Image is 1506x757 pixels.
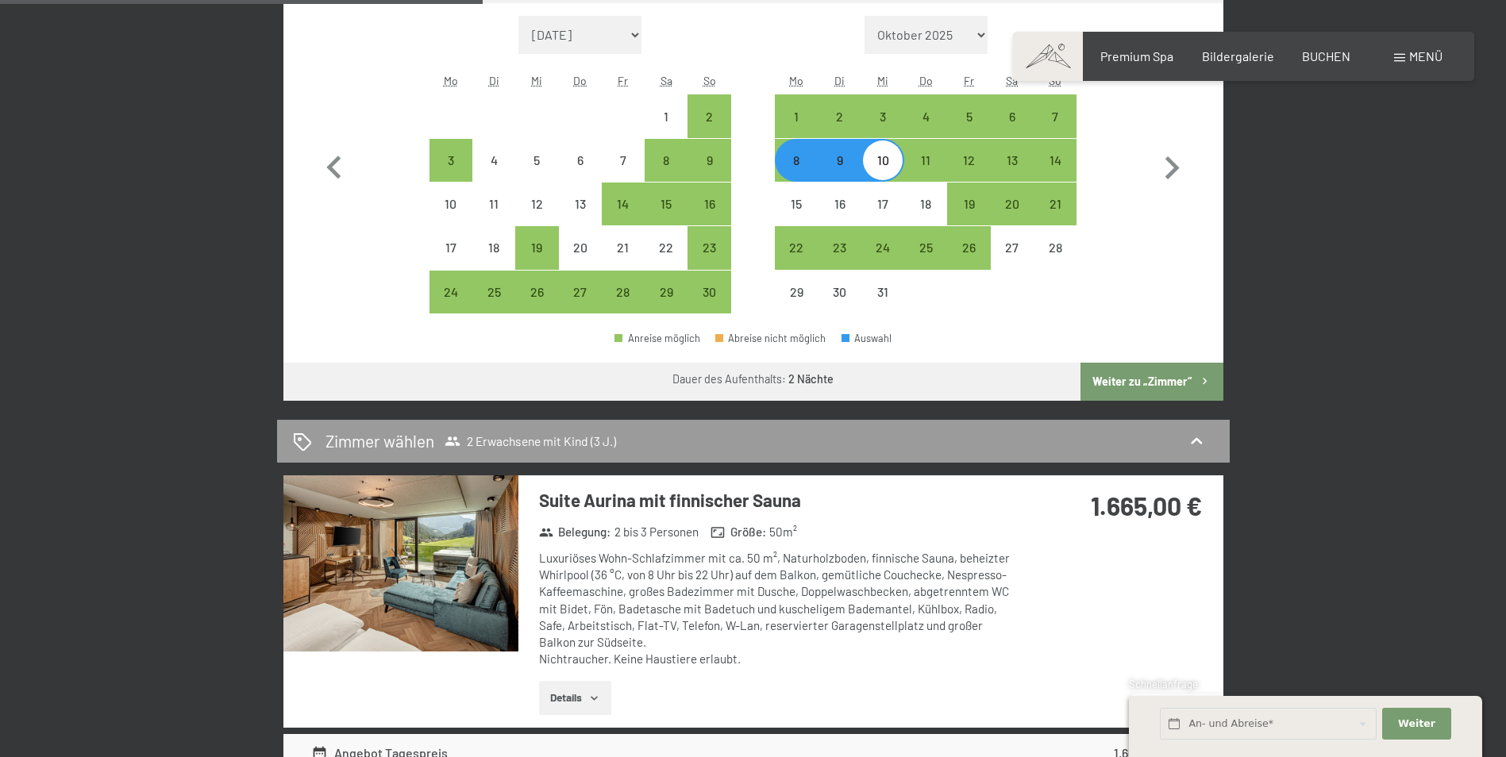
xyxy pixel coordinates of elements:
[776,110,816,150] div: 1
[559,271,602,313] div: Thu Nov 27 2025
[531,74,542,87] abbr: Mittwoch
[559,139,602,182] div: Thu Nov 06 2025
[618,74,628,87] abbr: Freitag
[861,139,904,182] div: Wed Dec 10 2025
[517,241,557,281] div: 19
[991,226,1034,269] div: Sat Dec 27 2025
[776,154,816,194] div: 8
[863,110,903,150] div: 3
[661,74,672,87] abbr: Samstag
[820,110,860,150] div: 2
[991,183,1034,225] div: Sat Dec 20 2025
[431,241,471,281] div: 17
[646,286,686,325] div: 29
[1080,363,1223,401] button: Weiter zu „Zimmer“
[559,183,602,225] div: Anreise nicht möglich
[863,286,903,325] div: 31
[1302,48,1350,63] a: BUCHEN
[1034,139,1077,182] div: Anreise möglich
[614,524,699,540] span: 2 bis 3 Personen
[645,183,688,225] div: Sat Nov 15 2025
[947,226,990,269] div: Fri Dec 26 2025
[515,139,558,182] div: Anreise nicht möglich
[775,139,818,182] div: Anreise möglich
[820,241,860,281] div: 23
[559,139,602,182] div: Anreise nicht möglich
[991,183,1034,225] div: Anreise möglich
[861,183,904,225] div: Wed Dec 17 2025
[818,139,861,182] div: Tue Dec 09 2025
[474,286,514,325] div: 25
[539,524,611,540] strong: Belegung :
[818,271,861,313] div: Tue Dec 30 2025
[445,433,616,449] span: 2 Erwachsene mit Kind (3 J.)
[769,524,797,540] span: 50 m²
[472,183,515,225] div: Anreise nicht möglich
[474,198,514,237] div: 11
[775,271,818,313] div: Mon Dec 29 2025
[904,94,947,137] div: Thu Dec 04 2025
[689,286,729,325] div: 30
[431,198,471,237] div: 10
[431,154,471,194] div: 3
[645,139,688,182] div: Anreise möglich
[474,241,514,281] div: 18
[949,154,988,194] div: 12
[861,226,904,269] div: Wed Dec 24 2025
[429,139,472,182] div: Anreise möglich
[515,271,558,313] div: Anreise möglich
[904,139,947,182] div: Thu Dec 11 2025
[715,333,826,344] div: Abreise nicht möglich
[789,74,803,87] abbr: Montag
[1034,94,1077,137] div: Anreise möglich
[1035,154,1075,194] div: 14
[861,183,904,225] div: Anreise nicht möglich
[949,241,988,281] div: 26
[646,241,686,281] div: 22
[964,74,974,87] abbr: Freitag
[820,286,860,325] div: 30
[818,94,861,137] div: Anreise möglich
[602,226,645,269] div: Anreise nicht möglich
[947,139,990,182] div: Fri Dec 12 2025
[861,94,904,137] div: Anreise möglich
[573,74,587,87] abbr: Donnerstag
[711,524,766,540] strong: Größe :
[431,286,471,325] div: 24
[904,139,947,182] div: Anreise möglich
[949,198,988,237] div: 19
[861,226,904,269] div: Anreise möglich
[646,110,686,150] div: 1
[1382,708,1450,740] button: Weiter
[820,154,860,194] div: 9
[1034,226,1077,269] div: Sun Dec 28 2025
[645,94,688,137] div: Anreise nicht möglich
[429,226,472,269] div: Anreise nicht möglich
[560,154,600,194] div: 6
[688,271,730,313] div: Sun Nov 30 2025
[775,94,818,137] div: Anreise möglich
[645,94,688,137] div: Sat Nov 01 2025
[602,139,645,182] div: Anreise nicht möglich
[1149,16,1195,314] button: Nächster Monat
[992,198,1032,237] div: 20
[429,226,472,269] div: Mon Nov 17 2025
[863,154,903,194] div: 10
[775,271,818,313] div: Anreise nicht möglich
[991,139,1034,182] div: Anreise möglich
[947,183,990,225] div: Fri Dec 19 2025
[645,183,688,225] div: Anreise möglich
[992,241,1032,281] div: 27
[472,183,515,225] div: Tue Nov 11 2025
[775,226,818,269] div: Mon Dec 22 2025
[539,550,1011,668] div: Luxuriöses Wohn-Schlafzimmer mit ca. 50 m², Naturholzboden, finnische Sauna, beheizter Whirlpool ...
[947,183,990,225] div: Anreise möglich
[517,286,557,325] div: 26
[820,198,860,237] div: 16
[904,94,947,137] div: Anreise möglich
[517,154,557,194] div: 5
[688,139,730,182] div: Anreise möglich
[1129,678,1198,690] span: Schnellanfrage
[602,226,645,269] div: Fri Nov 21 2025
